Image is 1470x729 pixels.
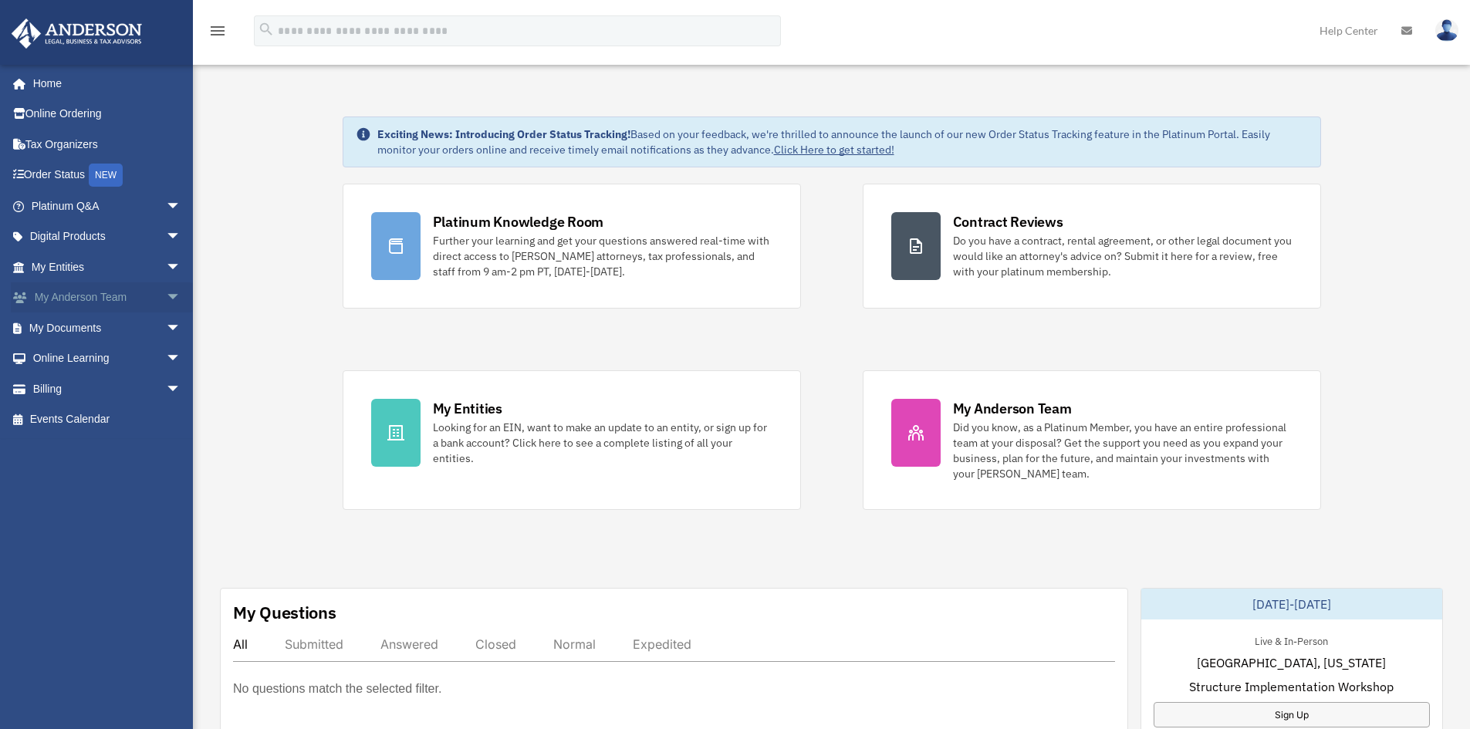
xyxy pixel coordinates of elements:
a: Billingarrow_drop_down [11,373,204,404]
a: My Entities Looking for an EIN, want to make an update to an entity, or sign up for a bank accoun... [343,370,801,510]
a: Sign Up [1154,702,1430,727]
span: Structure Implementation Workshop [1189,677,1394,696]
span: arrow_drop_down [166,373,197,405]
span: arrow_drop_down [166,191,197,222]
div: Further your learning and get your questions answered real-time with direct access to [PERSON_NAM... [433,233,772,279]
i: menu [208,22,227,40]
a: Contract Reviews Do you have a contract, rental agreement, or other legal document you would like... [863,184,1321,309]
div: Platinum Knowledge Room [433,212,604,231]
a: My Anderson Team Did you know, as a Platinum Member, you have an entire professional team at your... [863,370,1321,510]
a: menu [208,27,227,40]
span: arrow_drop_down [166,343,197,375]
div: Based on your feedback, we're thrilled to announce the launch of our new Order Status Tracking fe... [377,127,1308,157]
span: arrow_drop_down [166,312,197,344]
div: All [233,636,248,652]
a: Online Ordering [11,99,204,130]
a: My Documentsarrow_drop_down [11,312,204,343]
div: Do you have a contract, rental agreement, or other legal document you would like an attorney's ad... [953,233,1293,279]
a: Tax Organizers [11,129,204,160]
a: My Anderson Teamarrow_drop_down [11,282,204,313]
a: Events Calendar [11,404,204,435]
img: User Pic [1435,19,1458,42]
div: Looking for an EIN, want to make an update to an entity, or sign up for a bank account? Click her... [433,420,772,466]
a: Click Here to get started! [774,143,894,157]
i: search [258,21,275,38]
p: No questions match the selected filter. [233,678,441,700]
a: Home [11,68,197,99]
div: [DATE]-[DATE] [1141,589,1442,619]
div: Live & In-Person [1242,632,1340,648]
strong: Exciting News: Introducing Order Status Tracking! [377,127,630,141]
div: My Questions [233,601,336,624]
div: Expedited [633,636,691,652]
span: arrow_drop_down [166,282,197,314]
span: arrow_drop_down [166,221,197,253]
a: My Entitiesarrow_drop_down [11,251,204,282]
span: arrow_drop_down [166,251,197,283]
div: Did you know, as a Platinum Member, you have an entire professional team at your disposal? Get th... [953,420,1293,481]
a: Order StatusNEW [11,160,204,191]
div: Contract Reviews [953,212,1063,231]
div: Closed [475,636,516,652]
a: Digital Productsarrow_drop_down [11,221,204,252]
a: Platinum Q&Aarrow_drop_down [11,191,204,221]
div: My Anderson Team [953,399,1072,418]
div: NEW [89,164,123,187]
a: Online Learningarrow_drop_down [11,343,204,374]
div: Answered [380,636,438,652]
span: [GEOGRAPHIC_DATA], [US_STATE] [1197,653,1386,672]
img: Anderson Advisors Platinum Portal [7,19,147,49]
div: My Entities [433,399,502,418]
div: Normal [553,636,596,652]
a: Platinum Knowledge Room Further your learning and get your questions answered real-time with dire... [343,184,801,309]
div: Submitted [285,636,343,652]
